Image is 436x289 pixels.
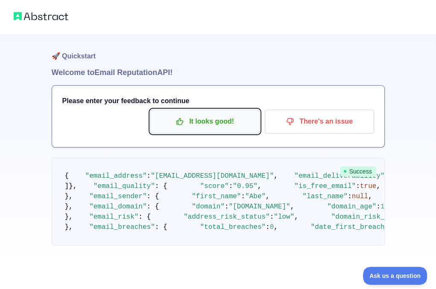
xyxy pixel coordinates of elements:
[85,172,147,180] span: "email_address"
[360,182,376,190] span: true
[271,114,368,129] p: There's an issue
[155,182,167,190] span: : {
[348,193,352,200] span: :
[52,66,385,78] h1: Welcome to Email Reputation API!
[241,193,245,200] span: :
[192,193,241,200] span: "first_name"
[266,193,270,200] span: ,
[266,223,270,231] span: :
[294,182,356,190] span: "is_free_email"
[229,182,233,190] span: :
[150,110,260,133] button: It looks good!
[302,193,348,200] span: "last_name"
[376,203,380,211] span: :
[147,172,151,180] span: :
[65,172,69,180] span: {
[356,182,360,190] span: :
[368,193,372,200] span: ,
[155,223,167,231] span: : {
[258,182,262,190] span: ,
[89,193,146,200] span: "email_sender"
[14,10,68,22] img: Abstract logo
[233,182,258,190] span: "0.95"
[270,213,274,221] span: :
[200,182,228,190] span: "score"
[274,213,294,221] span: "low"
[290,203,295,211] span: ,
[225,203,229,211] span: :
[157,114,253,129] p: It looks good!
[274,172,278,180] span: ,
[327,203,376,211] span: "domain_age"
[192,203,225,211] span: "domain"
[270,223,274,231] span: 0
[229,203,290,211] span: "[DOMAIN_NAME]"
[245,193,266,200] span: "Abe"
[363,267,427,285] iframe: Toggle Customer Support
[147,193,159,200] span: : {
[89,213,138,221] span: "email_risk"
[294,172,384,180] span: "email_deliverability"
[94,182,155,190] span: "email_quality"
[380,203,401,211] span: 10992
[331,213,413,221] span: "domain_risk_status"
[89,223,155,231] span: "email_breaches"
[200,223,266,231] span: "total_breaches"
[340,166,376,176] span: Success
[352,193,368,200] span: null
[147,203,159,211] span: : {
[294,213,298,221] span: ,
[62,96,374,106] h3: Please enter your feedback to continue
[138,213,151,221] span: : {
[89,203,146,211] span: "email_domain"
[52,34,385,66] h1: 🚀 Quickstart
[311,223,397,231] span: "date_first_breached"
[376,182,380,190] span: ,
[274,223,278,231] span: ,
[184,213,270,221] span: "address_risk_status"
[151,172,274,180] span: "[EMAIL_ADDRESS][DOMAIN_NAME]"
[265,110,374,133] button: There's an issue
